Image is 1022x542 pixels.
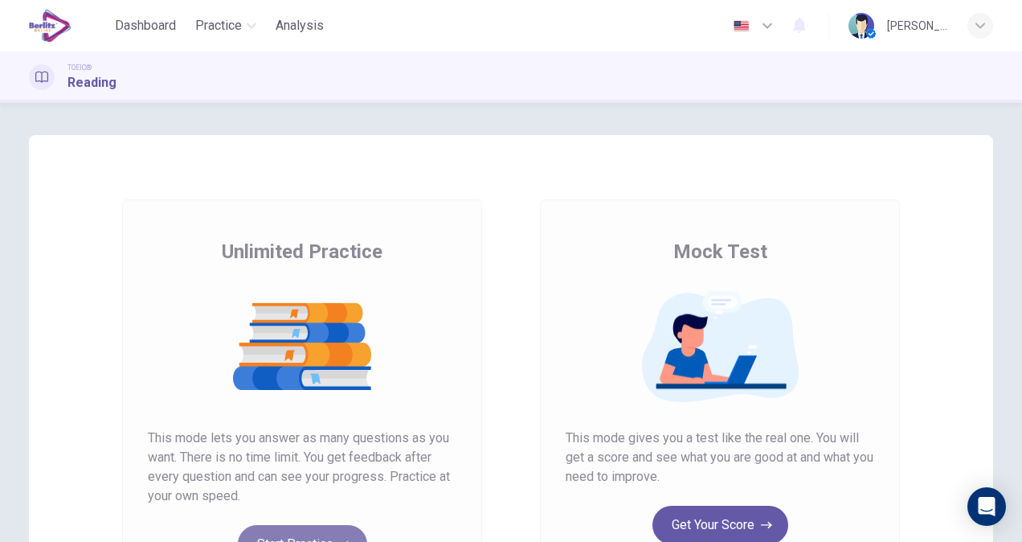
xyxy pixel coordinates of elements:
[29,10,72,42] img: EduSynch logo
[67,62,92,73] span: TOEIC®
[731,20,751,32] img: en
[269,11,330,40] button: Analysis
[967,487,1006,526] div: Open Intercom Messenger
[276,16,324,35] span: Analysis
[673,239,767,265] span: Mock Test
[115,16,176,35] span: Dashboard
[195,16,242,35] span: Practice
[566,429,874,487] span: This mode gives you a test like the real one. You will get a score and see what you are good at a...
[848,13,874,39] img: Profile picture
[108,11,182,40] button: Dashboard
[67,73,117,92] h1: Reading
[29,10,108,42] a: EduSynch logo
[189,11,263,40] button: Practice
[148,429,456,506] span: This mode lets you answer as many questions as you want. There is no time limit. You get feedback...
[887,16,948,35] div: [PERSON_NAME] [PERSON_NAME] [PERSON_NAME]
[222,239,382,265] span: Unlimited Practice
